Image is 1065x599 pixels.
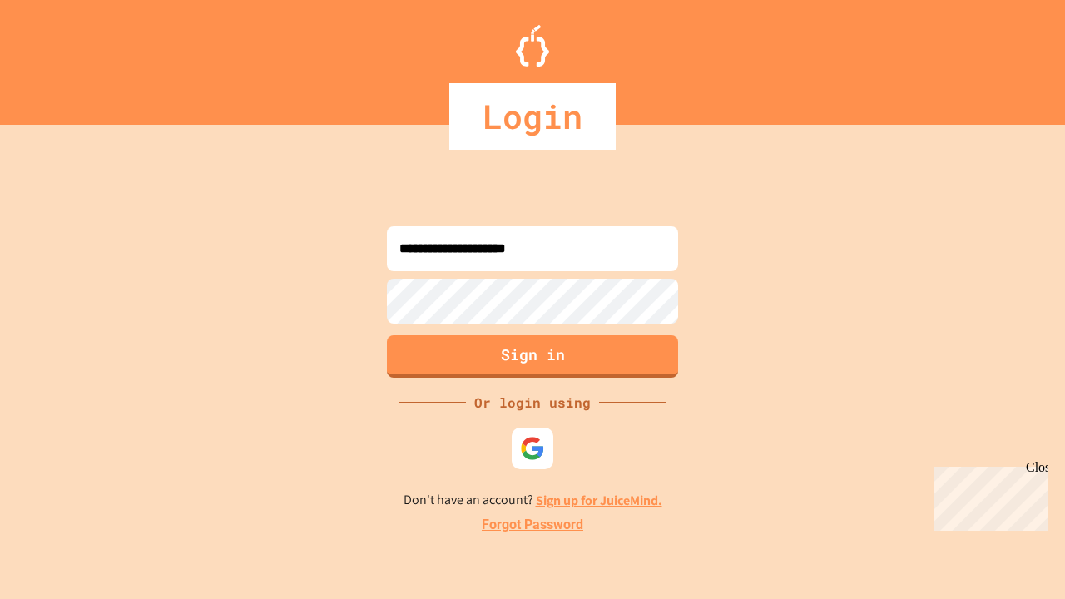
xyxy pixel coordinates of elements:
[536,492,662,509] a: Sign up for JuiceMind.
[516,25,549,67] img: Logo.svg
[449,83,616,150] div: Login
[927,460,1048,531] iframe: chat widget
[482,515,583,535] a: Forgot Password
[404,490,662,511] p: Don't have an account?
[387,335,678,378] button: Sign in
[7,7,115,106] div: Chat with us now!Close
[520,436,545,461] img: google-icon.svg
[466,393,599,413] div: Or login using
